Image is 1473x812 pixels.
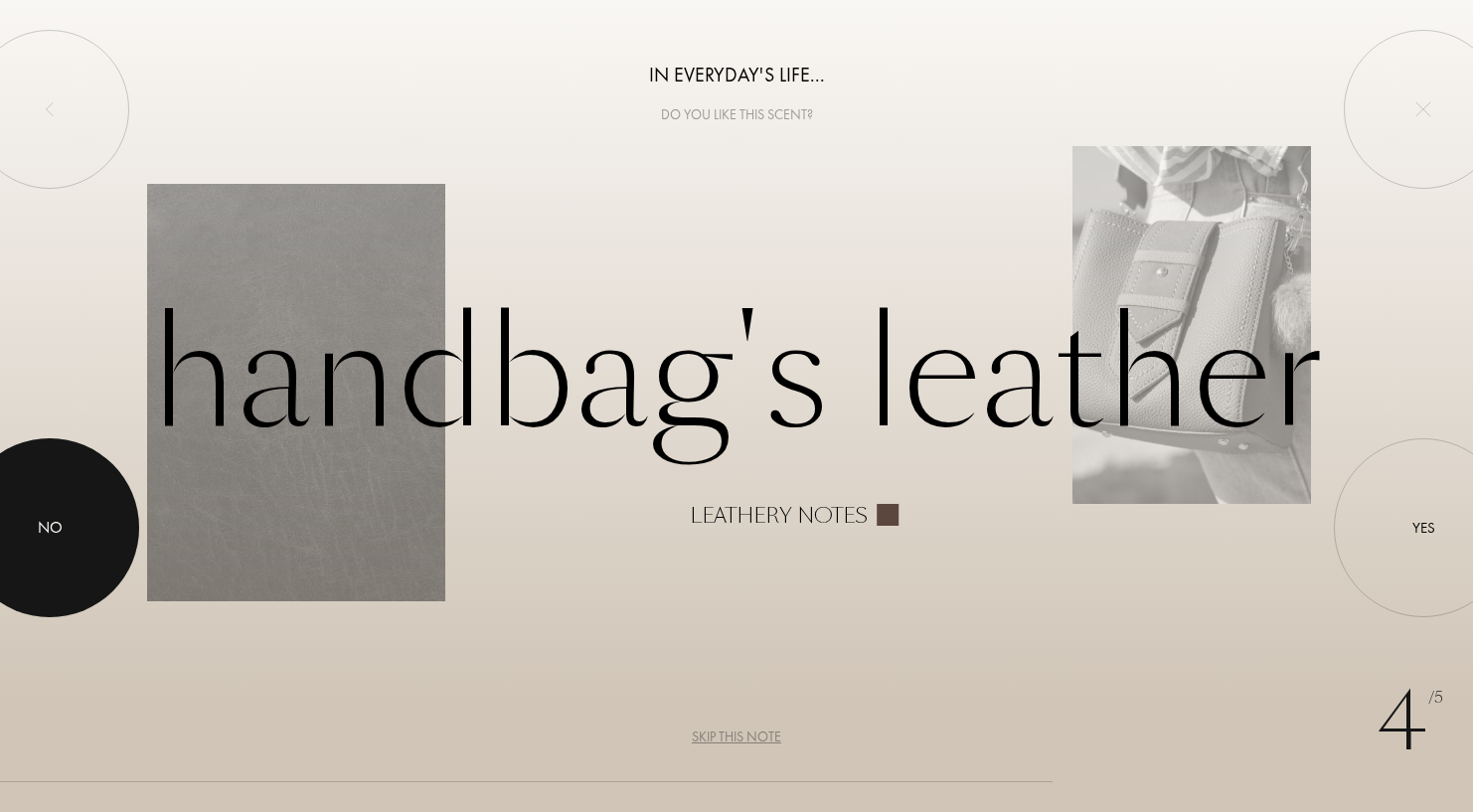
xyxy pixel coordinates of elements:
[1415,101,1431,117] img: quit_onboard.svg
[1412,517,1435,540] div: Yes
[1428,687,1443,710] span: /5
[38,516,63,540] div: No
[690,504,868,528] div: Leathery notes
[147,285,1326,528] div: Handbag's leather
[1377,663,1443,782] div: 4
[692,727,781,747] div: Skip this note
[42,101,58,117] img: left_onboard.svg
